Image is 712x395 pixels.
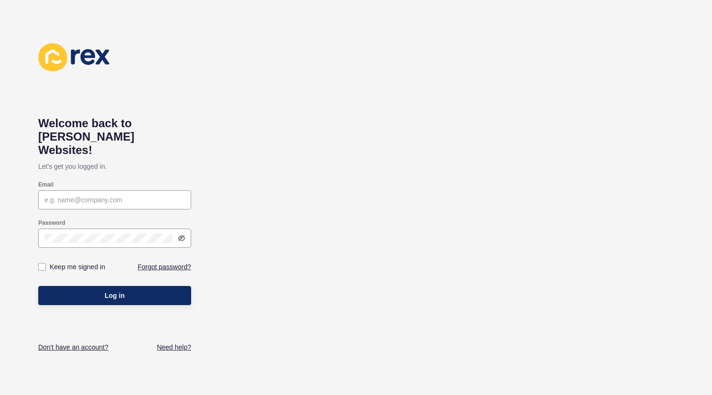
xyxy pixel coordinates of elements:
[50,262,105,272] label: Keep me signed in
[38,219,65,227] label: Password
[157,342,191,352] a: Need help?
[38,157,191,176] p: Let's get you logged in.
[38,117,191,157] h1: Welcome back to [PERSON_NAME] Websites!
[105,291,125,300] span: Log in
[44,195,185,205] input: e.g. name@company.com
[38,286,191,305] button: Log in
[138,262,191,272] a: Forgot password?
[38,342,108,352] a: Don't have an account?
[38,181,54,188] label: Email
